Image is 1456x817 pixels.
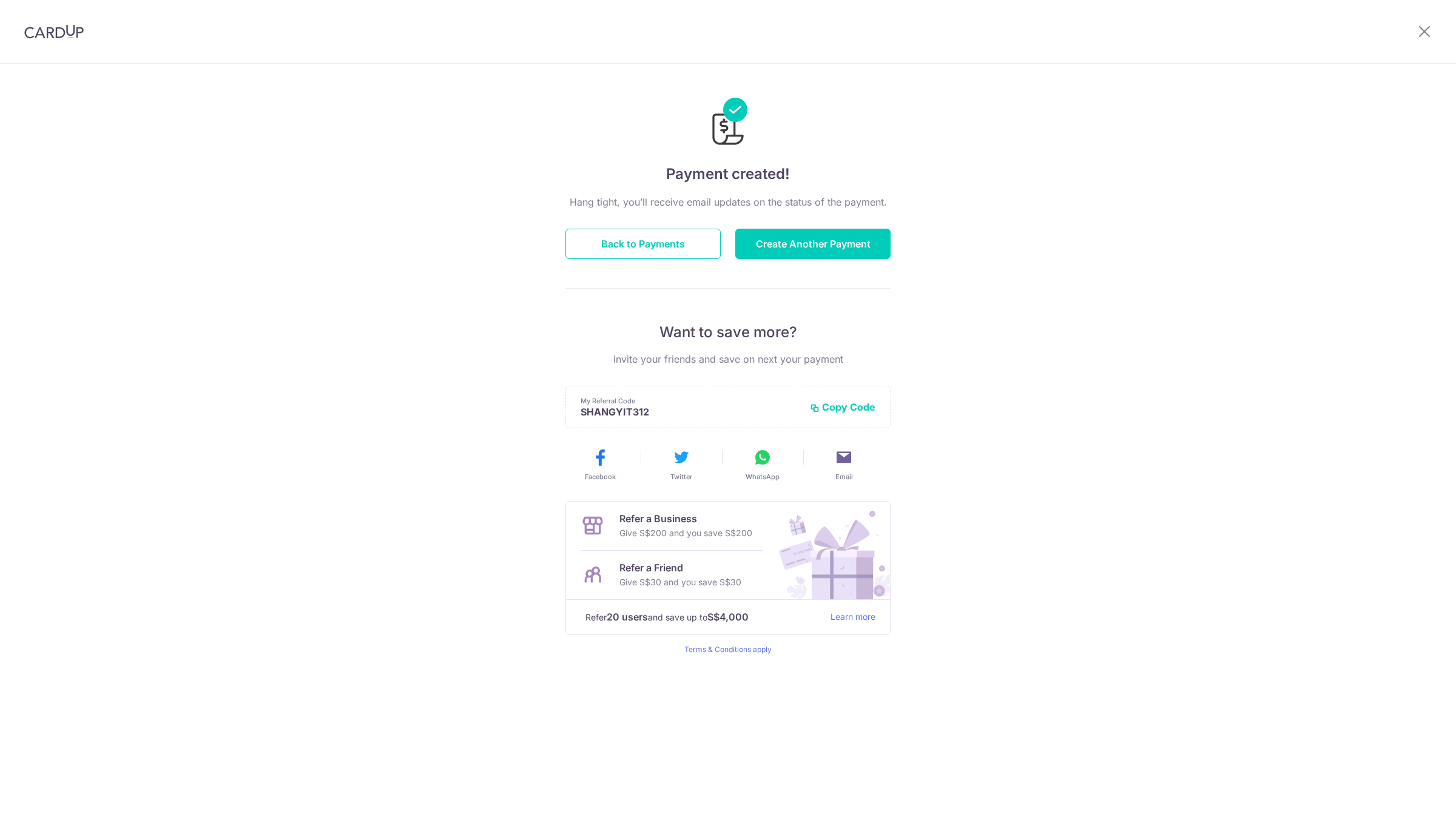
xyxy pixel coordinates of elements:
span: WhatsApp [746,472,780,482]
button: WhatsApp [727,448,798,482]
p: Refer a Friend [619,560,741,575]
img: Payments [709,98,747,149]
p: Refer and save up to [585,610,821,625]
span: Facebook [585,472,616,482]
p: Invite your friends and save on next your payment [565,352,891,366]
p: Hang tight, you’ll receive email updates on the status of the payment. [565,195,891,209]
img: CardUp [24,24,84,39]
button: Twitter [645,448,717,482]
strong: S$4,000 [707,610,749,624]
button: Email [808,448,880,482]
span: Email [835,472,853,482]
p: Give S$200 and you save S$200 [619,526,752,540]
button: Facebook [564,448,636,482]
span: Twitter [670,472,692,482]
a: Terms & Conditions apply [684,645,772,654]
strong: 20 users [607,610,648,624]
button: Back to Payments [565,229,721,259]
p: Refer a Business [619,511,752,526]
button: Copy Code [810,401,875,413]
iframe: Opens a widget where you can find more information [1378,781,1444,811]
button: Create Another Payment [735,229,891,259]
p: Want to save more? [565,323,891,342]
p: Give S$30 and you save S$30 [619,575,741,590]
a: Learn more [831,610,875,625]
p: SHANGYIT312 [581,406,800,418]
p: My Referral Code [581,396,800,406]
h4: Payment created! [565,163,891,185]
img: Refer [767,502,890,599]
